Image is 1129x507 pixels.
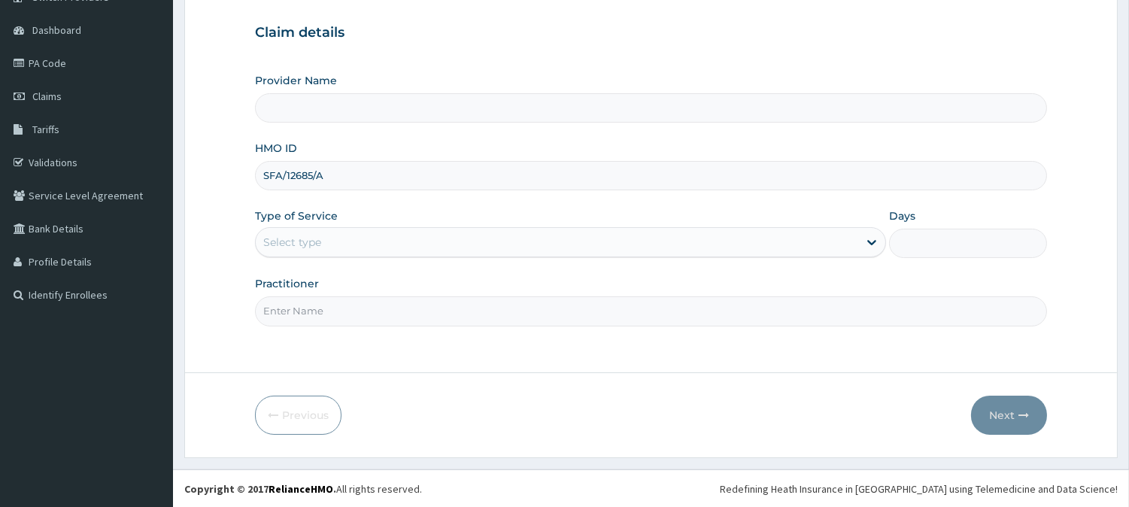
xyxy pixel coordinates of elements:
[255,396,341,435] button: Previous
[263,235,321,250] div: Select type
[255,25,1047,41] h3: Claim details
[269,482,333,496] a: RelianceHMO
[184,482,336,496] strong: Copyright © 2017 .
[255,141,297,156] label: HMO ID
[889,208,915,223] label: Days
[32,90,62,103] span: Claims
[255,276,319,291] label: Practitioner
[255,208,338,223] label: Type of Service
[255,73,337,88] label: Provider Name
[971,396,1047,435] button: Next
[32,23,81,37] span: Dashboard
[32,123,59,136] span: Tariffs
[255,296,1047,326] input: Enter Name
[255,161,1047,190] input: Enter HMO ID
[720,481,1118,496] div: Redefining Heath Insurance in [GEOGRAPHIC_DATA] using Telemedicine and Data Science!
